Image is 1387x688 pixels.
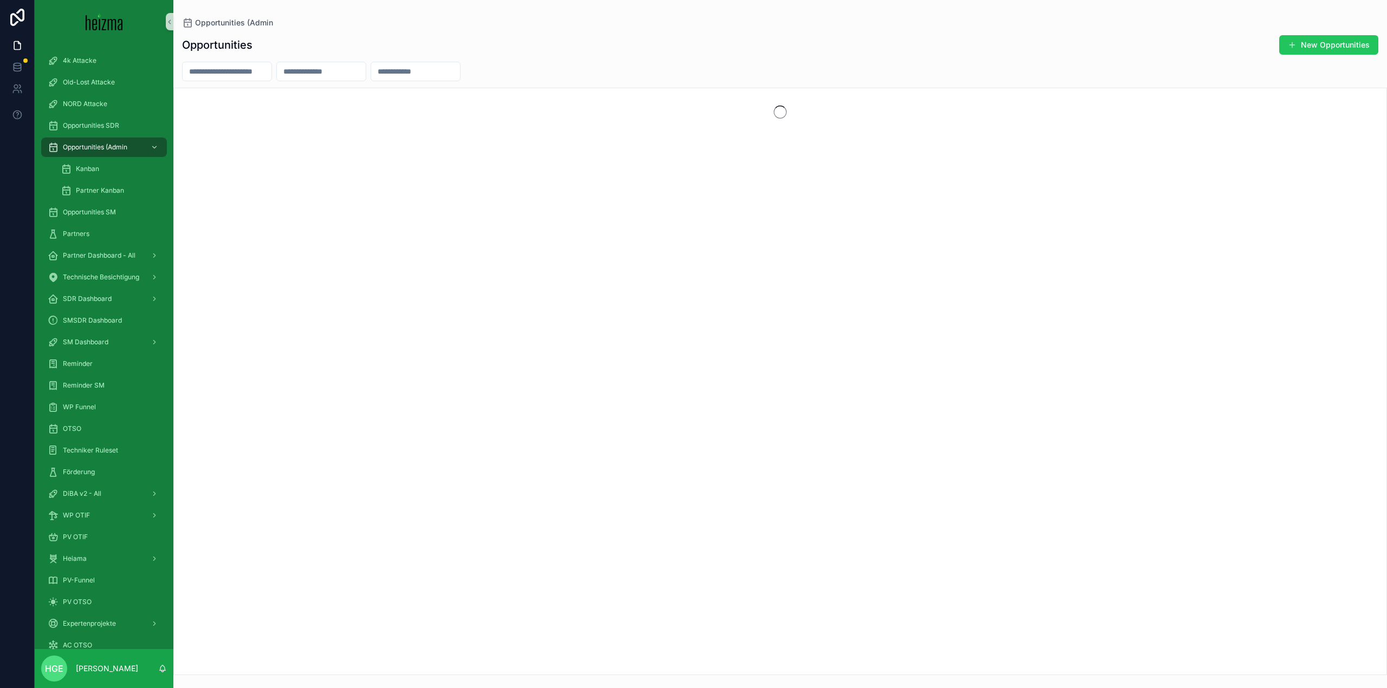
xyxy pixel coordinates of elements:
span: Partner Kanban [76,186,124,195]
a: Partners [41,224,167,244]
a: Opportunities SDR [41,116,167,135]
span: Opportunities (Admin [195,17,273,28]
a: Partner Kanban [54,181,167,200]
a: Heiama [41,549,167,568]
a: SMSDR Dashboard [41,311,167,330]
a: SM Dashboard [41,332,167,352]
a: Opportunities (Admin [182,17,273,28]
span: PV OTSO [63,598,92,606]
a: Opportunities (Admin [41,137,167,157]
a: AC OTSO [41,635,167,655]
a: Techniker Ruleset [41,441,167,460]
a: Old-Lost Attacke [41,73,167,92]
span: Opportunities SDR [63,121,119,130]
img: App logo [86,13,123,30]
a: DiBA v2 - All [41,484,167,503]
a: Opportunities SM [41,202,167,222]
p: [PERSON_NAME] [76,663,138,674]
span: HGE [45,662,63,675]
span: Partners [63,230,89,238]
a: PV OTSO [41,592,167,612]
a: Partner Dashboard - All [41,246,167,265]
span: Techniker Ruleset [63,446,118,455]
a: Kanban [54,159,167,179]
span: Förderung [63,468,95,476]
span: Heiama [63,554,87,563]
a: SDR Dashboard [41,289,167,309]
span: WP OTIF [63,511,90,520]
a: Technische Besichtigung [41,267,167,287]
a: Reminder [41,354,167,374]
span: Kanban [76,165,99,173]
span: PV-Funnel [63,576,95,585]
span: OTSO [63,424,81,433]
span: SMSDR Dashboard [63,316,122,325]
a: Förderung [41,462,167,482]
span: NORD Attacke [63,100,107,108]
a: WP Funnel [41,397,167,417]
span: PV OTIF [63,533,88,541]
a: Reminder SM [41,376,167,395]
span: Opportunities SM [63,208,116,217]
span: Technische Besichtigung [63,273,139,281]
a: WP OTIF [41,506,167,525]
a: 4k Attacke [41,51,167,70]
div: scrollable content [35,43,173,649]
span: WP Funnel [63,403,96,411]
button: New Opportunities [1279,35,1378,55]
span: 4k Attacke [63,56,96,65]
span: Opportunities (Admin [63,143,127,152]
span: Reminder [63,359,93,368]
span: AC OTSO [63,641,92,650]
a: PV OTIF [41,527,167,547]
span: SM Dashboard [63,338,108,346]
span: DiBA v2 - All [63,489,101,498]
a: NORD Attacke [41,94,167,114]
span: Old-Lost Attacke [63,78,115,87]
a: PV-Funnel [41,571,167,590]
h1: Opportunities [182,37,252,53]
span: Expertenprojekte [63,619,116,628]
span: Reminder SM [63,381,105,390]
span: Partner Dashboard - All [63,251,135,260]
a: Expertenprojekte [41,614,167,633]
span: SDR Dashboard [63,294,112,303]
a: OTSO [41,419,167,438]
